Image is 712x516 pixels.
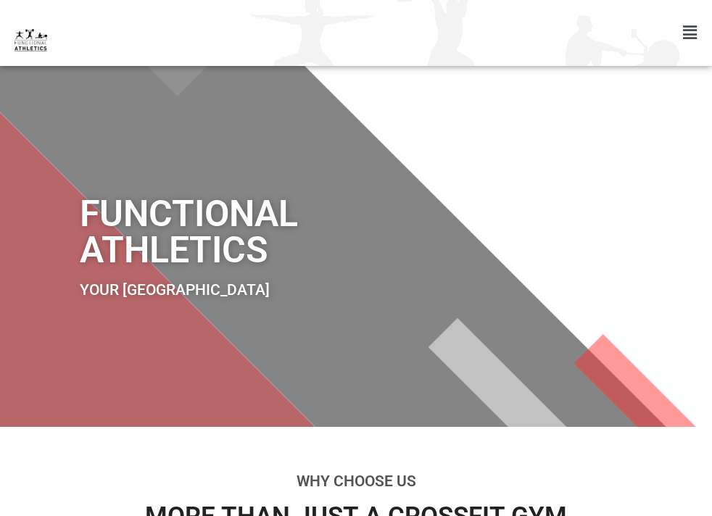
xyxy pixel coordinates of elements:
h1: Functional Athletics [80,196,405,268]
h2: Why Choose Us [11,474,701,489]
div: Menu Toggle [677,19,702,46]
h2: Your [GEOGRAPHIC_DATA] [80,283,405,298]
img: default-logo [15,29,47,51]
a: default-logo [15,29,69,51]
